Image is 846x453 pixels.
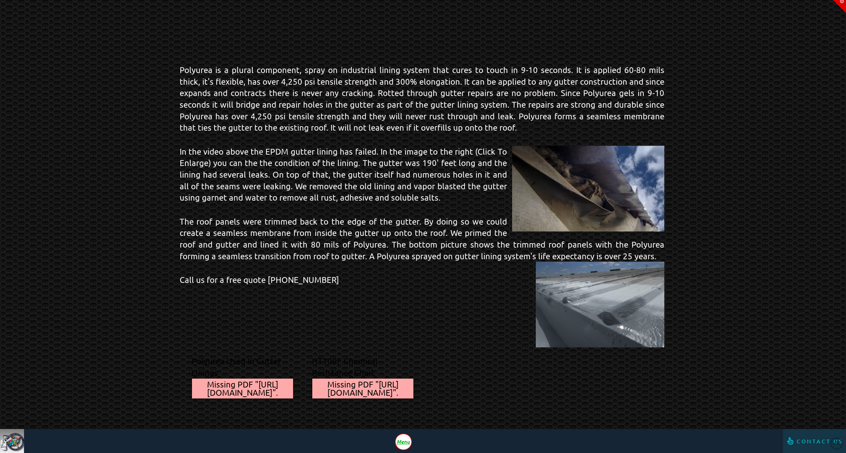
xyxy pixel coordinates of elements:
[507,146,664,231] img: “Failed
[783,429,846,453] a: Contact Us
[180,64,665,286] div: In the video above the EPDM gutter lining has failed. In the image to the right (Click To Enlarge...
[396,434,411,450] div: Toggle Off Canvas Content
[312,379,413,398] div: Missing PDF "[URL][DOMAIN_NAME]".
[180,64,665,133] p: Polyurea is a plural component, spray on industrial lining system that cures to touch in 9-10 sec...
[831,438,843,450] a: Back to Top
[797,438,843,444] span: Contact Us
[192,355,293,399] div: Polyurea Used In Gutter Linings
[192,379,293,398] div: Missing PDF "[URL][DOMAIN_NAME]".
[180,274,665,286] p: Call us for a free quote [PHONE_NUMBER]
[397,439,410,444] span: Menu
[180,216,665,262] p: The roof panels were trimmed back to the edge of the gutter. By doing so we could create a seamle...
[312,355,414,399] div: HT100F Chemical Resistance Chart
[531,262,664,347] img: Seamless Polyurea Gutter Lining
